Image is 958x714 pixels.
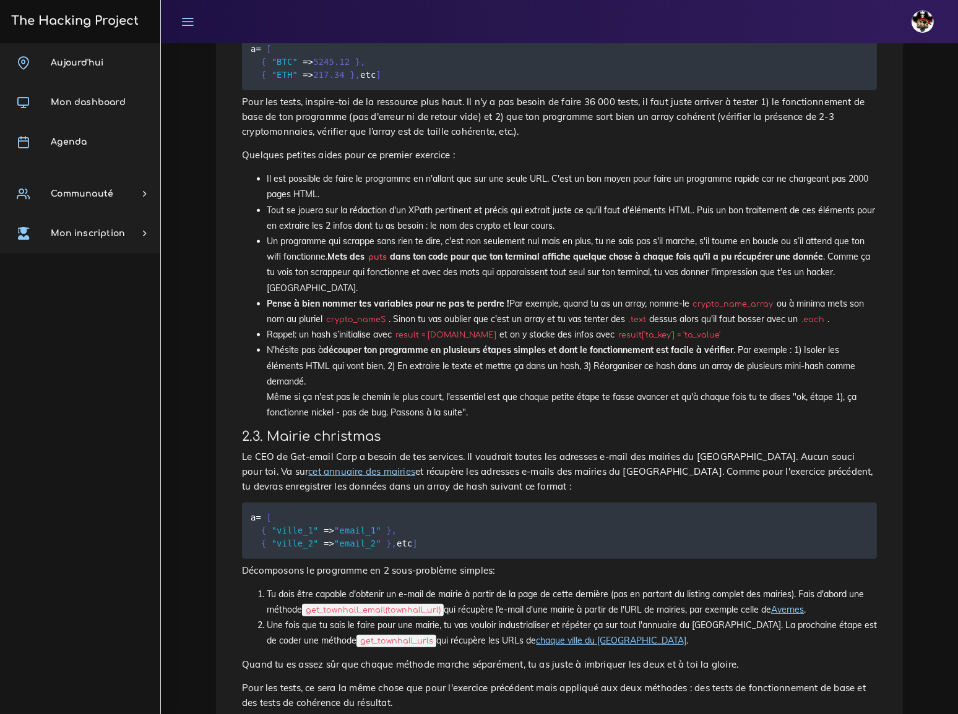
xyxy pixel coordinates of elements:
[771,604,804,615] a: Avernes
[272,538,319,548] span: "ville_2"
[798,313,827,326] code: .each
[242,657,877,672] p: Quand tu es assez sûr que chaque méthode marche séparément, tu as juste à imbriquer les deux et à...
[267,296,877,327] li: Par exemple, quand tu as un array, nomme-le ou à minima mets son nom au pluriel . Sinon tu vas ou...
[242,563,877,578] p: Décomposons le programme en 2 sous-problème simples:
[392,329,499,341] code: result = [DOMAIN_NAME]
[324,538,329,548] span: =
[355,57,360,67] span: }
[355,70,360,80] span: ,
[251,42,384,82] code: a > > etc
[327,251,823,262] strong: Mets des dans ton code pour que ton terminal affiche quelque chose à chaque fois qu'il a pu récup...
[261,538,266,548] span: {
[51,58,103,67] span: Aujourd'hui
[376,70,381,80] span: ]
[386,538,391,548] span: }
[334,538,381,548] span: "email_2"
[267,342,877,420] li: N'hésite pas à . Par exemple : 1) Isoler les éléments HTML qui vont bien, 2) En extraire le texte...
[267,618,877,648] li: Une fois que tu sais le faire pour une mairie, tu vas vouloir industrialiser et répéter ça sur to...
[266,512,271,522] span: [
[356,635,436,647] code: get_townhall_urls
[386,525,391,535] span: }
[313,57,350,67] span: 5245.12
[256,44,261,54] span: =
[365,251,390,263] code: puts
[334,525,381,535] span: "email_1"
[536,635,686,646] a: chaque ville du [GEOGRAPHIC_DATA]
[7,14,139,28] h3: The Hacking Project
[51,137,87,147] span: Agenda
[242,681,877,710] p: Pour les tests, ce sera la même chose que pour l'exercice précédent mais appliqué aux deux méthod...
[272,57,298,67] span: "BTC"
[267,203,877,234] li: Tout se jouera sur la rédaction d'un XPath pertinent et précis qui extrait juste ce qu'il faut d'...
[392,538,397,548] span: ,
[267,298,509,309] strong: Pense à bien nommer tes variables pour ne pas te perdre !
[912,11,934,33] img: avatar
[322,313,389,326] code: crypto_nameS
[267,327,877,342] li: Rappel: un hash s’initialise avec et on y stocke des infos avec
[272,525,319,535] span: "ville_1"
[303,70,308,80] span: =
[267,587,877,618] li: Tu dois être capable d'obtenir un e-mail de mairie à partir de la page de cette dernière (pas en ...
[261,57,266,67] span: {
[324,525,329,535] span: =
[272,70,298,80] span: "ETH"
[242,449,877,494] p: Le CEO de Get-email Corp a besoin de tes services. Il voudrait toutes les adresses e-mail des mai...
[303,57,308,67] span: =
[308,465,415,477] a: cet annuaire des mairies
[266,44,271,54] span: [
[242,95,877,139] p: Pour les tests, inspire-toi de la ressource plus haut. Il n'y a pas besoin de faire 36 000 tests,...
[242,429,877,444] h3: 2.3. Mairie christmas
[412,538,417,548] span: ]
[625,313,649,326] code: .text
[302,604,444,616] code: get_townhall_email(townhall_url)
[267,234,877,296] li: Un programme qui scrappe sans rien te dire, c'est non seulement nul mais en plus, tu ne sais pas ...
[251,511,421,550] code: a > > etc
[242,148,877,163] p: Quelques petites aides pour ce premier exercice :
[51,98,126,107] span: Mon dashboard
[267,171,877,202] li: Il est possible de faire le programme en n'allant que sur une seule URL. C'est un bon moyen pour ...
[323,344,733,355] strong: découper ton programme en plusieurs étapes simples et dont le fonctionnement est facile à vérifier
[350,70,355,80] span: }
[360,57,365,67] span: ,
[256,512,261,522] span: =
[313,70,345,80] span: 217.34
[261,525,266,535] span: {
[261,70,266,80] span: {
[51,189,113,198] span: Communauté
[615,329,723,341] code: result['ta_key'] = 'ta_value'
[392,525,397,535] span: ,
[689,298,777,310] code: crypto_name_array
[51,229,125,238] span: Mon inscription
